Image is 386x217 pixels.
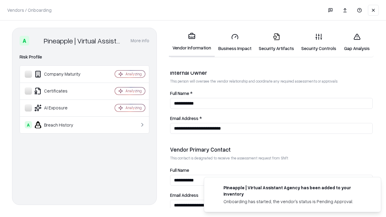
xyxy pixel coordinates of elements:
p: Vendors / Onboarding [7,7,52,13]
div: AI Exposure [25,104,97,112]
p: This contact is designated to receive the assessment request from Shift [170,156,373,161]
div: Certificates [25,87,97,95]
a: Security Artifacts [255,28,298,56]
div: Analyzing [125,105,142,110]
a: Security Controls [298,28,340,56]
a: Vendor Information [169,28,215,57]
div: A [25,121,32,128]
div: A [20,36,29,46]
div: Internal Owner [170,69,373,76]
img: Pineapple | Virtual Assistant Agency [32,36,41,46]
div: Pineapple | Virtual Assistant Agency [44,36,123,46]
label: Email Address [170,193,373,197]
label: Full Name [170,168,373,172]
div: Pineapple | Virtual Assistant Agency has been added to your inventory [223,184,366,197]
a: Business Impact [215,28,255,56]
p: This person will oversee the vendor relationship and coordinate any required assessments or appro... [170,79,373,84]
a: Gap Analysis [340,28,374,56]
label: Email Address * [170,116,373,121]
label: Full Name * [170,91,373,96]
div: Breach History [25,121,97,128]
button: More info [131,35,149,46]
div: Onboarding has started, the vendor's status is Pending Approval. [223,198,366,205]
div: Analyzing [125,88,142,93]
div: Risk Profile [20,53,149,61]
div: Analyzing [125,71,142,77]
img: trypineapple.com [211,184,219,192]
div: Company Maturity [25,71,97,78]
div: Vendor Primary Contact [170,146,373,153]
